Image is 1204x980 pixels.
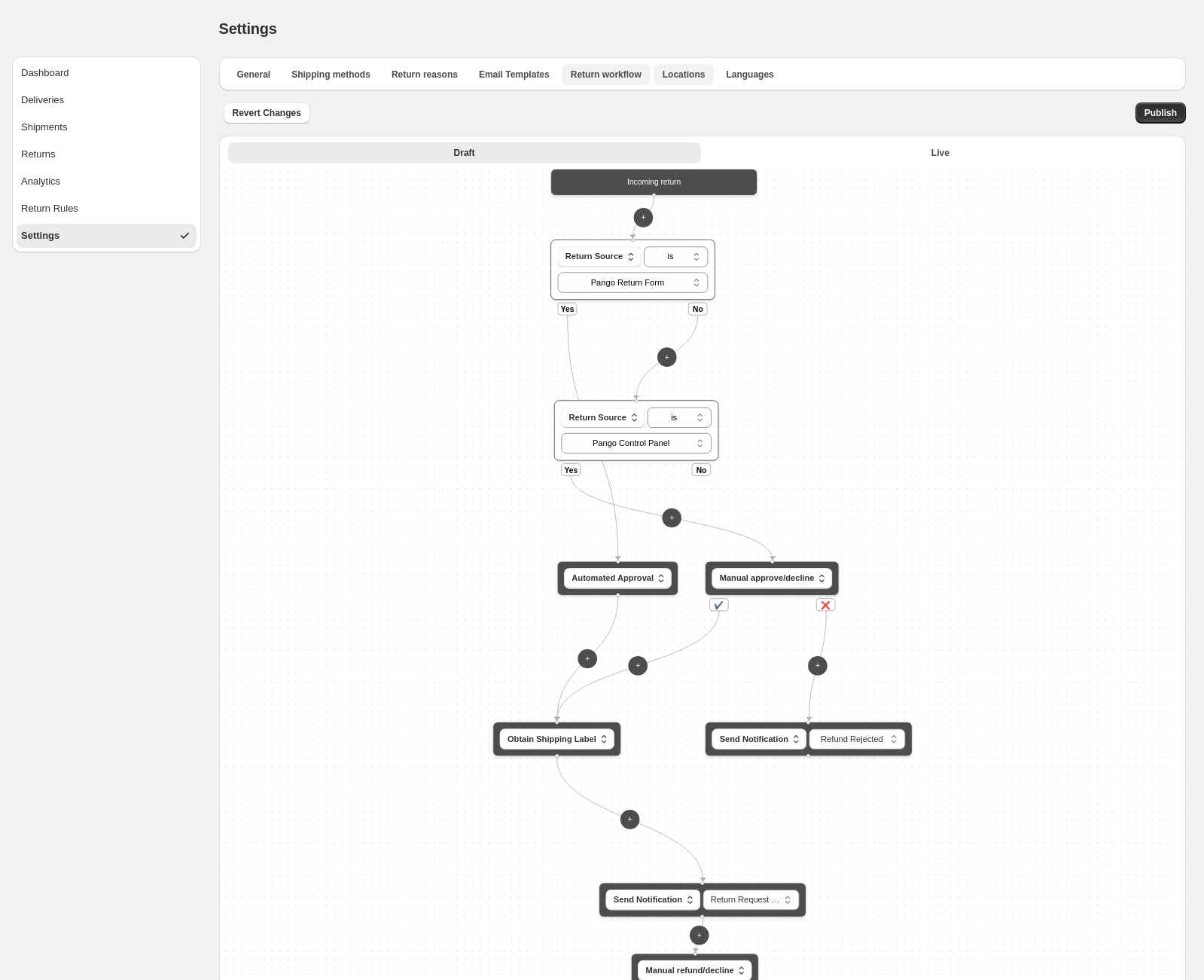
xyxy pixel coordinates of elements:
[21,120,67,135] div: Shipments
[620,810,639,829] button: +
[663,69,706,81] span: Locations
[556,758,703,881] g: Edge from 0e032eb2-bbd1-4f6f-8fe6-b425da225225 to cba5710f-7d71-415a-85f7-cd419eb91a60
[719,572,814,585] span: Manual approve/decline
[605,890,700,910] button: Send Notification
[557,246,641,267] button: Return Source
[628,656,648,676] button: +
[578,649,597,669] button: +
[219,20,277,37] span: Settings
[561,408,645,428] button: Return Source
[568,411,626,424] span: Return Source
[931,147,949,159] span: Live
[21,66,69,81] div: Dashboard
[571,69,642,81] span: Return workflow
[719,733,788,746] span: Send Notification
[1145,107,1177,119] span: Publish
[553,400,718,460] div: Return SourceYesNo
[564,568,672,588] button: Automated Approval
[550,240,715,300] div: Return SourceYesNo
[556,611,718,720] g: Edge from 191e7e76-b775-4873-9e48-fe168c3e880c to 0e032eb2-bbd1-4f6f-8fe6-b425da225225
[479,69,550,81] span: Email Templates
[17,61,197,85] button: Dashboard
[17,197,197,221] button: Return Rules
[691,463,711,476] div: No
[21,228,59,243] div: Settings
[662,508,681,528] button: +
[712,568,832,588] button: Manual approve/decline
[808,656,828,676] button: +
[1135,102,1186,124] button: Publish
[237,69,271,81] span: General
[645,964,733,977] span: Manual refund/decline
[565,250,622,263] span: Return Source
[556,561,678,596] div: Automated Approval
[21,201,78,216] div: Return Rules
[633,208,653,227] button: +
[567,316,617,560] g: Edge from default_flag to a01e1d0f-5c31-45db-86d4-c92cae112809
[17,115,197,139] button: Shipments
[499,729,614,750] button: Obtain Shipping Label
[492,722,621,756] div: Obtain Shipping Label
[21,147,56,162] div: Returns
[17,142,197,166] button: Returns
[17,169,197,194] button: Analytics
[613,893,681,906] span: Send Notification
[17,88,197,112] button: Deliveries
[233,107,301,119] span: Revert Changes
[21,93,64,108] div: Deliveries
[657,347,676,367] button: +
[726,69,773,81] span: Languages
[550,169,757,196] div: Incoming return
[695,918,703,951] g: Edge from cba5710f-7d71-415a-85f7-cd419eb91a60 to adb0bfb6-d2f4-47eb-a007-74c37c170b6a
[636,316,697,399] g: Edge from default_flag to 987a6e3d-39f3-43bf-a014-b210c62f41a0
[21,174,60,189] div: Analytics
[291,69,370,81] span: Shipping methods
[507,733,596,746] span: Obtain Shipping Label
[632,197,654,239] g: Edge from default_start to default_flag
[705,561,840,596] div: Manual approve/decline✔️❌
[705,722,913,756] div: Send Notification
[571,476,773,560] g: Edge from 987a6e3d-39f3-43bf-a014-b210c62f41a0 to 191e7e76-b775-4873-9e48-fe168c3e880c
[599,883,806,917] div: Send Notification
[454,147,475,159] span: Draft
[557,176,750,188] div: Incoming return
[712,729,806,750] button: Send Notification
[556,597,617,721] g: Edge from a01e1d0f-5c31-45db-86d4-c92cae112809 to 0e032eb2-bbd1-4f6f-8fe6-b425da225225
[228,142,701,163] button: Draft version
[809,611,826,720] g: Edge from 191e7e76-b775-4873-9e48-fe168c3e880c to ecb972db-3ced-4fbb-bcb0-708ba70f22c4
[689,926,709,945] button: +
[392,69,458,81] span: Return reasons
[17,224,197,248] button: Settings
[224,102,310,124] button: Revert Changes
[704,142,1177,163] button: Live version
[572,572,654,585] span: Automated Approval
